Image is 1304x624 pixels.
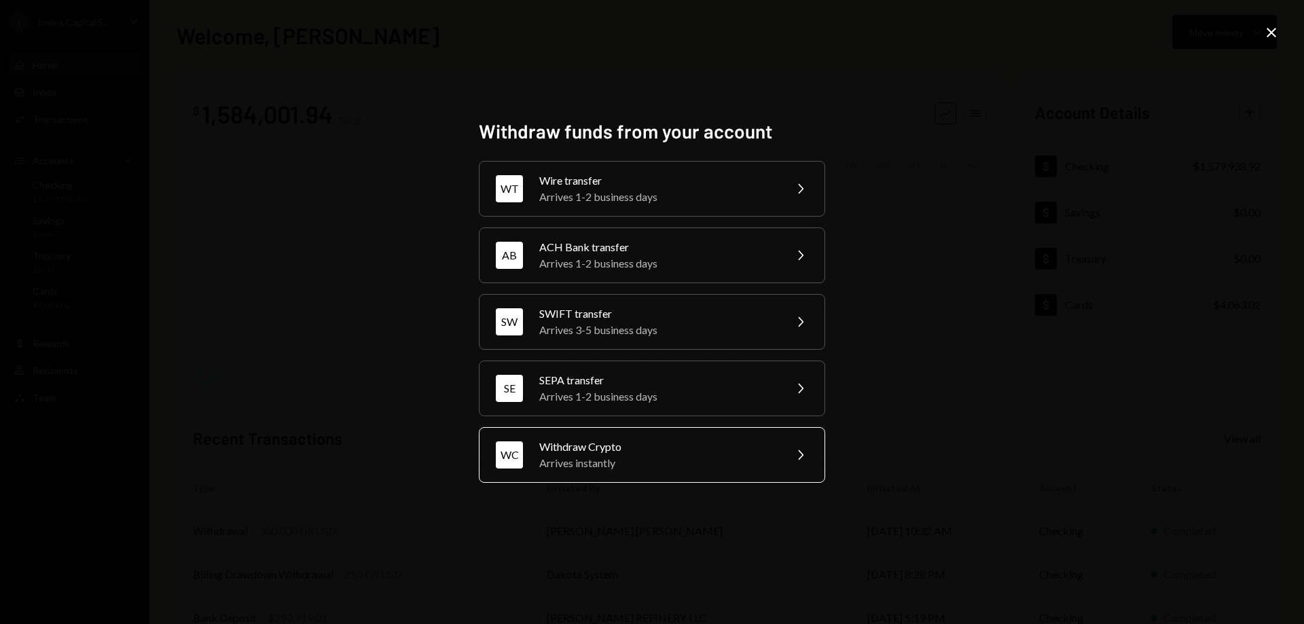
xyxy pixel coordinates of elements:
div: SW [496,308,523,335]
div: Wire transfer [539,172,776,189]
div: Arrives 1-2 business days [539,388,776,405]
button: ABACH Bank transferArrives 1-2 business days [479,227,825,283]
div: SWIFT transfer [539,306,776,322]
div: Arrives 1-2 business days [539,189,776,205]
div: Arrives 3-5 business days [539,322,776,338]
button: WCWithdraw CryptoArrives instantly [479,427,825,483]
div: Arrives 1-2 business days [539,255,776,272]
div: Arrives instantly [539,455,776,471]
button: WTWire transferArrives 1-2 business days [479,161,825,217]
button: SWSWIFT transferArrives 3-5 business days [479,294,825,350]
div: ACH Bank transfer [539,239,776,255]
div: SEPA transfer [539,372,776,388]
div: WT [496,175,523,202]
h2: Withdraw funds from your account [479,118,825,145]
button: SESEPA transferArrives 1-2 business days [479,361,825,416]
div: AB [496,242,523,269]
div: SE [496,375,523,402]
div: Withdraw Crypto [539,439,776,455]
div: WC [496,441,523,469]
